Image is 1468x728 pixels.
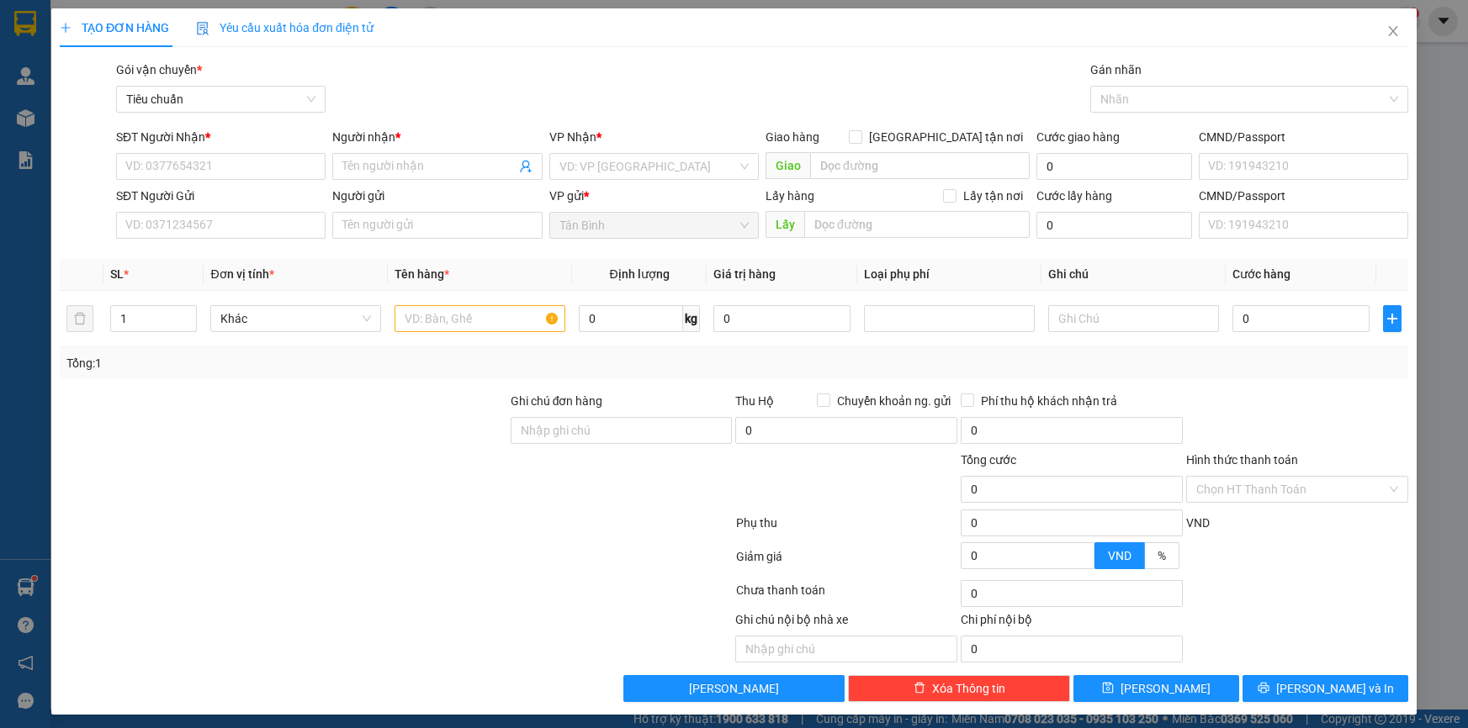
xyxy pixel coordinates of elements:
span: plus [1384,312,1401,325]
input: VD: Bàn, Ghế [395,305,565,332]
span: close [1386,24,1400,38]
span: Xóa Thông tin [932,679,1005,698]
span: VND [1186,516,1210,530]
label: Cước giao hàng [1036,130,1120,144]
span: Đơn vị tính [210,267,273,281]
button: delete [66,305,93,332]
span: [PERSON_NAME] và In [1276,679,1394,698]
span: Định lượng [609,267,669,281]
span: Tên hàng [395,267,449,281]
span: Lấy [766,211,804,238]
span: Phí thu hộ khách nhận trả [974,392,1124,410]
div: Người gửi [332,187,542,205]
div: Giảm giá [734,547,960,577]
input: Dọc đường [810,152,1030,179]
div: VP gửi [549,187,759,205]
span: VP Nhận [549,130,596,144]
button: save[PERSON_NAME] [1073,675,1239,702]
span: kg [683,305,700,332]
div: CMND/Passport [1199,187,1408,205]
span: Giao hàng [766,130,819,144]
div: Chưa thanh toán [734,581,960,610]
button: [PERSON_NAME] [623,675,845,702]
div: Tổng: 1 [66,354,567,372]
img: icon [196,22,209,35]
div: Chi phí nội bộ [961,610,1183,636]
th: Loại phụ phí [857,258,1041,291]
label: Hình thức thanh toán [1186,453,1298,467]
div: SĐT Người Gửi [116,187,326,205]
span: SL [110,267,124,281]
span: user-add [519,160,533,173]
span: Chuyển khoản ng. gửi [830,392,957,410]
button: printer[PERSON_NAME] và In [1243,675,1408,702]
span: Gói vận chuyển [116,63,202,76]
button: Close [1370,8,1417,55]
input: Dọc đường [804,211,1030,238]
span: Khác [220,306,371,331]
span: [PERSON_NAME] [689,679,779,698]
input: Ghi chú đơn hàng [511,417,733,444]
div: CMND/Passport [1199,128,1408,146]
button: plus [1383,305,1402,332]
span: Giao [766,152,810,179]
input: 0 [713,305,851,332]
span: Tân Bình [559,213,749,238]
input: Cước lấy hàng [1036,212,1192,239]
div: SĐT Người Nhận [116,128,326,146]
input: Cước giao hàng [1036,153,1192,180]
label: Cước lấy hàng [1036,189,1112,203]
span: delete [914,682,925,695]
button: deleteXóa Thông tin [848,675,1070,702]
span: plus [60,22,72,34]
span: TẠO ĐƠN HÀNG [60,21,169,34]
span: Lấy hàng [766,189,814,203]
span: VND [1108,549,1131,562]
span: save [1102,682,1114,695]
input: Ghi Chú [1048,305,1219,332]
input: Nhập ghi chú [735,636,957,662]
span: Yêu cầu xuất hóa đơn điện tử [196,21,374,34]
div: Người nhận [332,128,542,146]
span: [PERSON_NAME] [1121,679,1211,698]
span: Tổng cước [961,453,1016,467]
label: Ghi chú đơn hàng [511,394,603,408]
span: printer [1258,682,1269,695]
label: Gán nhãn [1090,63,1142,76]
span: Lấy tận nơi [957,187,1030,205]
span: Giá trị hàng [713,267,776,281]
span: Cước hàng [1232,267,1290,281]
span: % [1158,549,1166,562]
span: Thu Hộ [735,394,774,408]
span: Tiêu chuẩn [126,87,315,112]
div: Ghi chú nội bộ nhà xe [735,610,957,636]
th: Ghi chú [1041,258,1226,291]
span: [GEOGRAPHIC_DATA] tận nơi [862,128,1030,146]
div: Phụ thu [734,514,960,543]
